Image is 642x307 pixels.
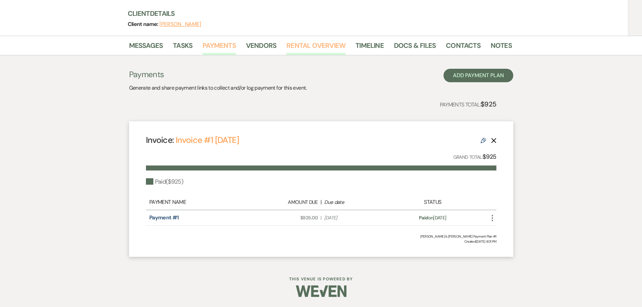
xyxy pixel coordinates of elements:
div: | [252,198,390,206]
a: Timeline [356,40,384,55]
button: Add Payment Plan [444,69,513,82]
a: Tasks [173,40,192,55]
a: Rental Overview [286,40,345,55]
a: Payment #1 [149,214,179,221]
h3: Client Details [128,9,505,18]
div: Paid ( $925 ) [146,177,184,186]
div: Due date [324,198,386,206]
a: Messages [129,40,163,55]
div: Status [390,198,476,206]
p: Generate and share payment links to collect and/or log payment for this event. [129,84,307,92]
strong: $925 [481,100,496,109]
div: Amount Due [256,198,318,206]
span: $925.00 [256,214,318,221]
span: [DATE] [324,214,386,221]
span: Client name: [128,21,160,28]
a: Notes [491,40,512,55]
strong: $925 [483,153,496,161]
div: Payment Name [149,198,252,206]
img: Weven Logo [296,279,346,303]
span: Created: [DATE] 4:01 PM [146,239,496,244]
a: Docs & Files [394,40,436,55]
a: Invoice #1 [DATE] [176,134,239,146]
p: Payments Total: [440,99,496,110]
h4: Invoice: [146,134,239,146]
a: Vendors [246,40,276,55]
button: [PERSON_NAME] [159,22,201,27]
h3: Payments [129,69,307,80]
p: Grand Total: [453,152,496,162]
span: Paid [419,215,428,221]
a: Contacts [446,40,481,55]
a: Payments [203,40,236,55]
div: on [DATE] [390,214,476,221]
div: [PERSON_NAME] & [PERSON_NAME] Payment Plan #1 [146,234,496,239]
